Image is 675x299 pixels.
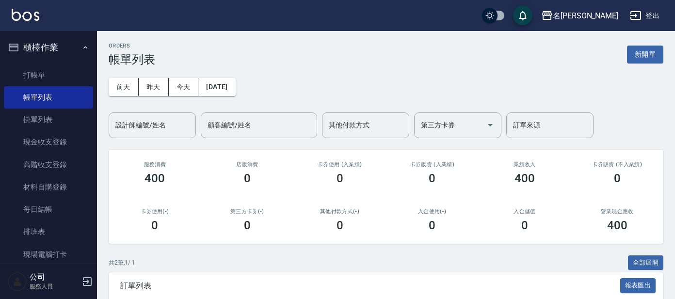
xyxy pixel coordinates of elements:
h3: 0 [337,172,343,185]
h3: 服務消費 [120,161,190,168]
h2: 入金儲值 [490,208,560,215]
p: 服務人員 [30,282,79,291]
h2: 卡券販賣 (不入業績) [582,161,652,168]
button: [DATE] [198,78,235,96]
a: 每日結帳 [4,198,93,220]
h3: 0 [244,172,251,185]
a: 打帳單 [4,64,93,86]
a: 現金收支登錄 [4,131,93,153]
h3: 0 [151,219,158,232]
button: 登出 [626,7,663,25]
a: 排班表 [4,220,93,243]
a: 現場電腦打卡 [4,243,93,266]
h2: ORDERS [109,43,155,49]
h3: 0 [429,172,435,185]
h3: 0 [614,172,621,185]
h3: 400 [607,219,627,232]
button: 全部展開 [628,255,664,270]
a: 掛單列表 [4,109,93,131]
h2: 卡券販賣 (入業績) [398,161,467,168]
h5: 公司 [30,272,79,282]
span: 訂單列表 [120,281,620,291]
h2: 店販消費 [213,161,282,168]
h3: 0 [521,219,528,232]
a: 報表匯出 [620,281,656,290]
a: 帳單列表 [4,86,93,109]
h3: 帳單列表 [109,53,155,66]
button: Open [482,117,498,133]
h2: 入金使用(-) [398,208,467,215]
h3: 400 [514,172,535,185]
button: 前天 [109,78,139,96]
h3: 0 [337,219,343,232]
h2: 營業現金應收 [582,208,652,215]
h2: 卡券使用(-) [120,208,190,215]
button: 新開單 [627,46,663,63]
h3: 0 [244,219,251,232]
h3: 400 [145,172,165,185]
h2: 業績收入 [490,161,560,168]
h2: 第三方卡券(-) [213,208,282,215]
button: save [513,6,532,25]
a: 新開單 [627,49,663,59]
a: 材料自購登錄 [4,176,93,198]
button: 名[PERSON_NAME] [537,6,622,26]
button: 報表匯出 [620,278,656,293]
button: 昨天 [139,78,169,96]
img: Person [8,272,27,291]
img: Logo [12,9,39,21]
h2: 其他付款方式(-) [305,208,374,215]
p: 共 2 筆, 1 / 1 [109,258,135,267]
h3: 0 [429,219,435,232]
div: 名[PERSON_NAME] [553,10,618,22]
a: 高階收支登錄 [4,154,93,176]
button: 櫃檯作業 [4,35,93,60]
h2: 卡券使用 (入業績) [305,161,374,168]
button: 今天 [169,78,199,96]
